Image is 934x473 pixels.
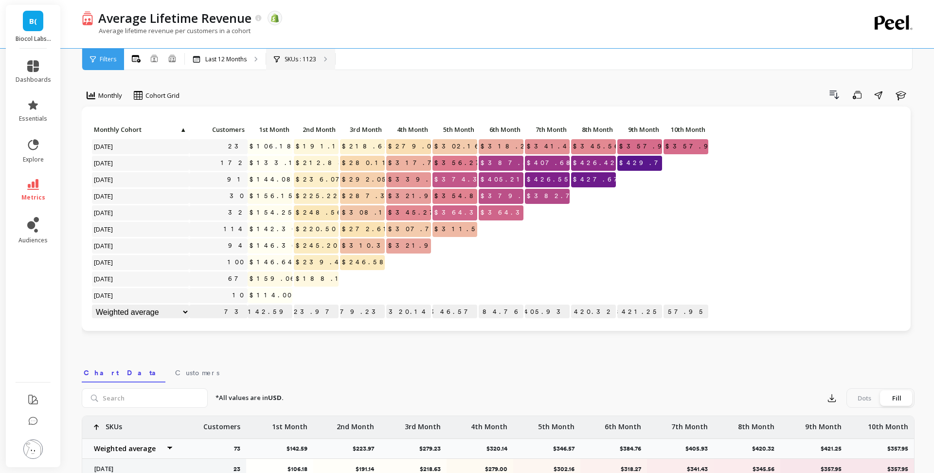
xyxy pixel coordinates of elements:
span: $144.08 [248,172,300,187]
img: api.shopify.svg [270,14,279,22]
span: [DATE] [92,156,116,170]
span: $374.36 [432,172,492,187]
span: $188.15 [294,272,352,286]
span: $426.42 [571,156,620,170]
p: 5th Month [538,416,575,432]
nav: Tabs [82,360,915,382]
div: Toggle SortBy [617,123,663,138]
span: Monthly [98,91,122,100]
p: 8th Month [571,123,616,136]
p: $218.63 [386,465,441,473]
p: 23 [233,465,240,473]
span: [DATE] [92,288,116,303]
div: Toggle SortBy [663,123,709,138]
p: $346.57 [553,445,580,453]
p: Customers [203,416,240,432]
span: $146.64 [248,255,297,270]
p: $346.57 [432,305,477,319]
span: $405.21 [479,172,527,187]
p: 73 [234,445,246,453]
span: 6th Month [481,126,521,133]
a: 94 [226,238,248,253]
p: 9th Month [805,416,842,432]
span: $321.91 [386,238,445,253]
span: 8th Month [573,126,613,133]
div: Toggle SortBy [524,123,571,138]
p: Customers [189,123,248,136]
span: Filters [100,55,116,63]
p: $318.27 [587,465,641,473]
p: Last 12 Months [205,55,247,63]
a: 30 [228,189,248,203]
span: 9th Month [619,126,659,133]
p: 2nd Month [294,123,339,136]
span: $114.00 [248,288,295,303]
span: $246.58 [340,255,393,270]
div: Toggle SortBy [386,123,432,138]
span: $133.16 [248,156,305,170]
p: $405.93 [525,305,570,319]
div: Toggle SortBy [293,123,340,138]
p: $357.95 [664,305,708,319]
span: $318.27 [479,139,540,154]
p: 6th Month [605,416,641,432]
span: $292.05 [340,172,391,187]
span: $317.70 [386,156,446,170]
span: $321.98 [386,189,448,203]
span: 2nd Month [296,126,336,133]
div: Toggle SortBy [571,123,617,138]
a: 67 [226,272,248,286]
span: $279.00 [386,139,440,154]
p: $420.32 [571,305,616,319]
p: $420.32 [752,445,780,453]
span: $302.16 [432,139,484,154]
p: $421.25 [821,445,847,453]
span: $154.25 [248,205,297,220]
p: SKUs : 1123 [285,55,316,63]
span: essentials [19,115,47,123]
p: *All values are in [216,393,284,403]
p: SKUs [106,416,122,432]
span: Customers [191,126,245,133]
span: $307.74 [386,222,444,236]
span: $345.56 [571,139,624,154]
p: Average lifetime revenue per customers in a cohort [82,26,251,35]
a: 100 [226,255,248,270]
p: $320.14 [386,305,431,319]
a: 23 [226,139,248,154]
p: 4th Month [386,123,431,136]
p: $320.14 [486,445,513,453]
img: profile picture [23,439,43,459]
span: 7th Month [527,126,567,133]
span: metrics [21,194,45,201]
div: Dots [848,390,880,406]
p: 1st Month [248,123,292,136]
span: $364.33 [432,205,493,220]
span: 4th Month [388,126,428,133]
span: $191.14 [294,139,349,154]
span: $341.43 [525,139,582,154]
span: $407.68 [525,156,579,170]
span: $387.54 [479,156,539,170]
div: Toggle SortBy [189,123,235,138]
span: dashboards [16,76,51,84]
span: $354.83 [432,189,493,203]
span: [DATE] [92,272,116,286]
p: 4th Month [471,416,507,432]
p: 73 [189,305,248,319]
span: $364.33 [479,205,539,220]
span: [DATE] [92,238,116,253]
span: B( [29,16,37,27]
span: $225.22 [294,189,342,203]
p: $341.43 [653,465,708,473]
p: $421.25 [617,305,662,319]
span: [DATE] [92,172,116,187]
a: 114 [222,222,248,236]
p: 3rd Month [405,416,441,432]
span: Monthly Cohort [94,126,179,133]
span: $248.56 [294,205,346,220]
span: [DATE] [92,189,116,203]
span: Chart Data [84,368,163,378]
span: $156.15 [248,189,298,203]
p: Average Lifetime Revenue [98,10,251,26]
